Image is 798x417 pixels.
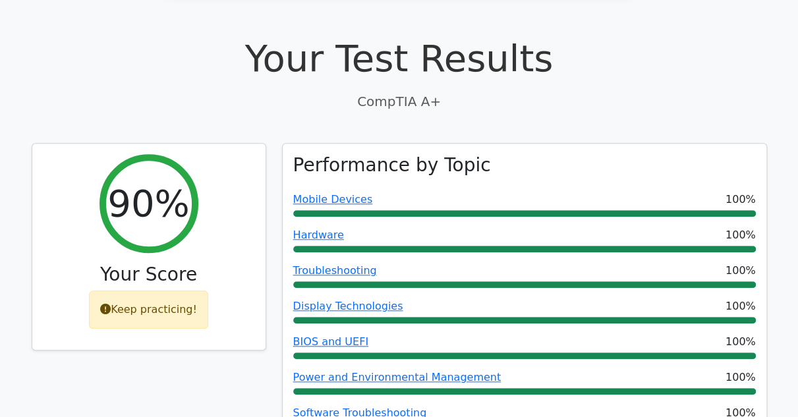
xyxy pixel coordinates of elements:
[293,335,368,348] a: BIOS and UEFI
[726,370,756,385] span: 100%
[293,264,377,277] a: Troubleshooting
[293,300,403,312] a: Display Technologies
[726,227,756,243] span: 100%
[43,264,255,286] h3: Your Score
[726,298,756,314] span: 100%
[293,193,373,206] a: Mobile Devices
[107,181,189,225] h2: 90%
[726,192,756,208] span: 100%
[726,334,756,350] span: 100%
[32,92,767,111] p: CompTIA A+
[293,371,501,383] a: Power and Environmental Management
[89,291,208,329] div: Keep practicing!
[32,36,767,80] h1: Your Test Results
[726,263,756,279] span: 100%
[293,229,344,241] a: Hardware
[293,154,491,177] h3: Performance by Topic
